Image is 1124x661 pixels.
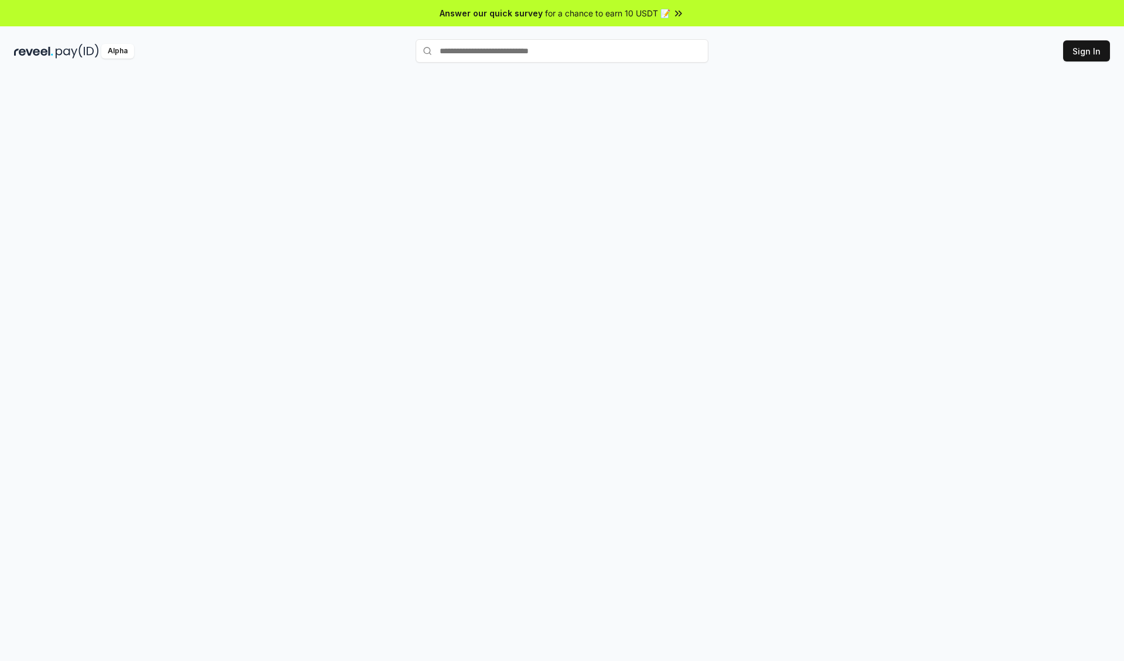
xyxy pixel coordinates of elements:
img: pay_id [56,44,99,59]
div: Alpha [101,44,134,59]
span: for a chance to earn 10 USDT 📝 [545,7,670,19]
img: reveel_dark [14,44,53,59]
button: Sign In [1063,40,1110,61]
span: Answer our quick survey [440,7,543,19]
